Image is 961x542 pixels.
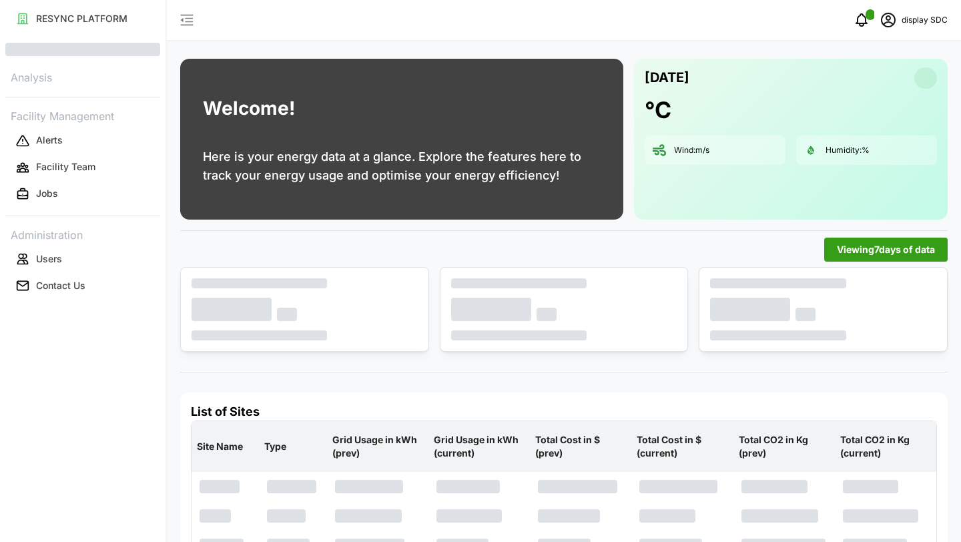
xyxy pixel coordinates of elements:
h1: Welcome! [203,94,295,123]
a: Jobs [5,181,160,208]
p: display SDC [902,14,948,27]
h4: List of Sites [191,403,937,421]
p: Total CO2 in Kg (current) [838,423,934,471]
p: Alerts [36,133,63,147]
p: Analysis [5,67,160,86]
a: Users [5,246,160,272]
p: Jobs [36,187,58,200]
button: RESYNC PLATFORM [5,7,160,31]
button: Contact Us [5,274,160,298]
a: Alerts [5,127,160,154]
p: Total Cost in $ (prev) [533,423,629,471]
p: Total Cost in $ (current) [634,423,730,471]
a: RESYNC PLATFORM [5,5,160,32]
p: Administration [5,224,160,244]
p: Facility Management [5,105,160,125]
p: Total CO2 in Kg (prev) [736,423,832,471]
p: Grid Usage in kWh (prev) [330,423,426,471]
button: Alerts [5,129,160,153]
button: Viewing7days of data [824,238,948,262]
p: Here is your energy data at a glance. Explore the features here to track your energy usage and op... [203,148,601,185]
button: Jobs [5,182,160,206]
p: Wind: m/s [674,145,709,156]
p: Type [262,429,324,464]
button: schedule [875,7,902,33]
p: Facility Team [36,160,95,174]
p: [DATE] [645,67,689,89]
button: notifications [848,7,875,33]
p: Grid Usage in kWh (current) [431,423,527,471]
button: Facility Team [5,156,160,180]
span: Viewing 7 days of data [837,238,935,261]
p: RESYNC PLATFORM [36,12,127,25]
button: Users [5,247,160,271]
p: Contact Us [36,279,85,292]
p: Users [36,252,62,266]
a: Facility Team [5,154,160,181]
p: Site Name [194,429,256,464]
p: Humidity: % [826,145,870,156]
a: Contact Us [5,272,160,299]
h1: °C [645,95,671,125]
